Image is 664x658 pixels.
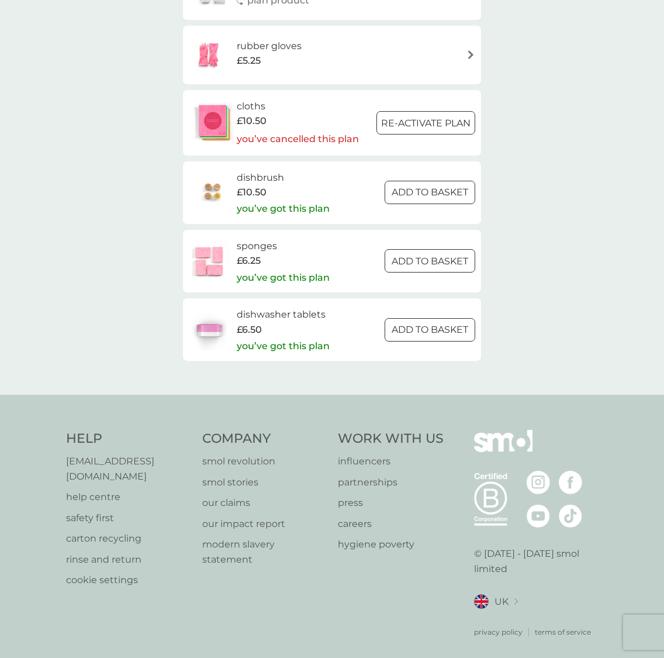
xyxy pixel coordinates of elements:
[535,626,591,638] a: terms of service
[237,239,330,254] h6: sponges
[237,253,261,268] span: £6.25
[189,102,237,143] img: cloths
[474,594,489,609] img: UK flag
[189,240,230,281] img: sponges
[527,471,550,494] img: visit the smol Instagram page
[202,475,327,490] a: smol stories
[237,307,330,322] h6: dishwasher tablets
[66,531,191,546] a: carton recycling
[237,39,302,54] h6: rubber gloves
[474,626,523,638] a: privacy policy
[237,185,267,200] span: £10.50
[385,181,475,204] button: ADD TO BASKET
[66,573,191,588] a: cookie settings
[237,201,330,216] p: you’ve got this plan
[527,504,550,528] img: visit the smol Youtube page
[559,504,582,528] img: visit the smol Tiktok page
[202,430,327,448] h4: Company
[338,454,444,469] a: influencers
[338,495,444,511] a: press
[474,546,599,576] p: © [DATE] - [DATE] smol limited
[237,132,359,147] p: you’ve cancelled this plan
[474,430,532,470] img: smol
[338,430,444,448] h4: Work With Us
[66,430,191,448] h4: Help
[202,537,327,567] a: modern slavery statement
[189,172,237,213] img: dishbrush
[392,322,468,337] p: ADD TO BASKET
[237,270,330,285] p: you’ve got this plan
[381,116,471,131] p: Re-activate Plan
[189,35,230,75] img: rubber gloves
[385,318,475,342] button: ADD TO BASKET
[338,516,444,532] a: careers
[66,454,191,484] a: [EMAIL_ADDRESS][DOMAIN_NAME]
[559,471,582,494] img: visit the smol Facebook page
[466,50,475,59] img: arrow right
[392,185,468,200] p: ADD TO BASKET
[237,53,261,68] span: £5.25
[189,309,230,350] img: dishwasher tablets
[66,490,191,505] a: help centre
[237,99,359,114] h6: cloths
[202,454,327,469] a: smol revolution
[376,111,475,135] button: Re-activate Plan
[202,495,327,511] a: our claims
[237,339,330,354] p: you’ve got this plan
[338,475,444,490] a: partnerships
[202,516,327,532] a: our impact report
[66,511,191,526] a: safety first
[514,598,518,605] img: select a new location
[494,594,509,609] span: UK
[392,254,468,269] p: ADD TO BASKET
[237,170,330,185] h6: dishbrush
[237,113,267,129] span: £10.50
[237,322,262,337] span: £6.50
[66,552,191,567] a: rinse and return
[385,249,475,273] button: ADD TO BASKET
[338,537,444,552] a: hygiene poverty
